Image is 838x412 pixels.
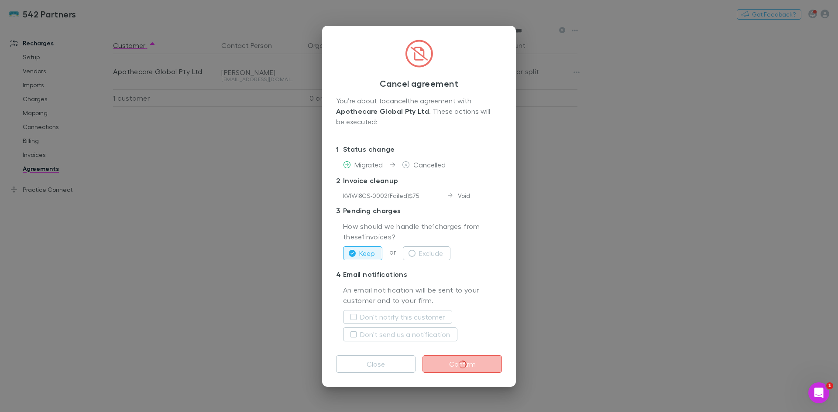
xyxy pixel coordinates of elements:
[336,204,502,218] p: Pending charges
[336,142,502,156] p: Status change
[360,329,450,340] label: Don't send us a notification
[336,267,502,281] p: Email notifications
[336,174,502,187] p: Invoice cleanup
[826,382,833,389] span: 1
[808,382,829,403] iframe: Intercom live chat
[343,246,382,260] button: Keep
[336,107,429,116] strong: Apothecare Global Pty Ltd
[343,221,502,243] p: How should we handle the 1 charges from these 1 invoices?
[336,95,502,128] div: You’re about to cancel the agreement with . These actions will be executed:
[343,285,502,306] p: An email notification will be sent to your customer and to your firm.
[336,175,343,186] div: 2
[343,310,452,324] button: Don't notify this customer
[405,40,433,68] img: CircledFileSlash.svg
[336,78,502,89] h3: Cancel agreement
[343,327,457,341] button: Don't send us a notification
[336,269,343,279] div: 4
[403,246,450,260] button: Exclude
[336,205,343,216] div: 3
[354,160,383,169] span: Migrated
[343,191,448,200] div: KVIWI8CS-0002 ( Failed ) $75
[336,144,343,154] div: 1
[448,191,470,200] div: Void
[360,312,445,322] label: Don't notify this customer
[382,248,403,256] span: or
[422,355,502,373] button: Confirm
[413,160,446,169] span: Cancelled
[336,355,416,373] button: Close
